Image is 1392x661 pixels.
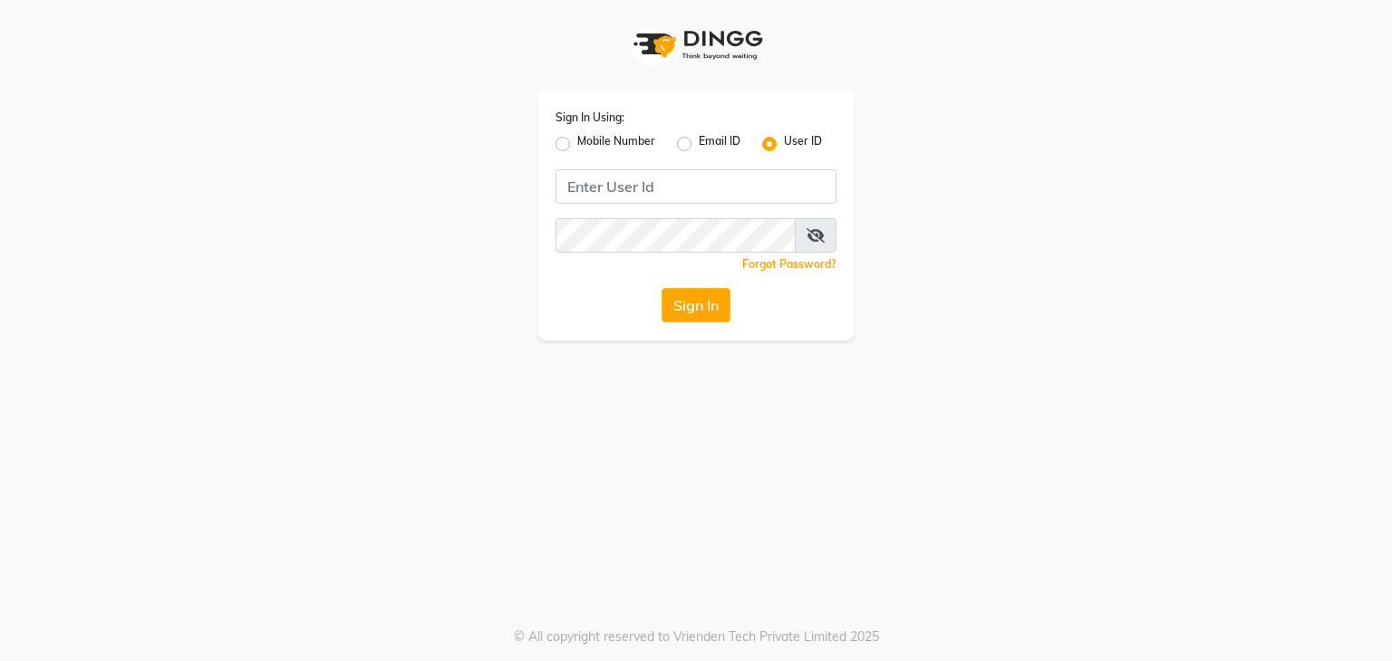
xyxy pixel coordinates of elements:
[742,257,836,271] a: Forgot Password?
[556,110,624,126] label: Sign In Using:
[577,133,655,155] label: Mobile Number
[662,288,730,322] button: Sign In
[623,18,768,72] img: logo1.svg
[556,218,796,253] input: Username
[699,133,740,155] label: Email ID
[556,169,836,204] input: Username
[784,133,822,155] label: User ID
